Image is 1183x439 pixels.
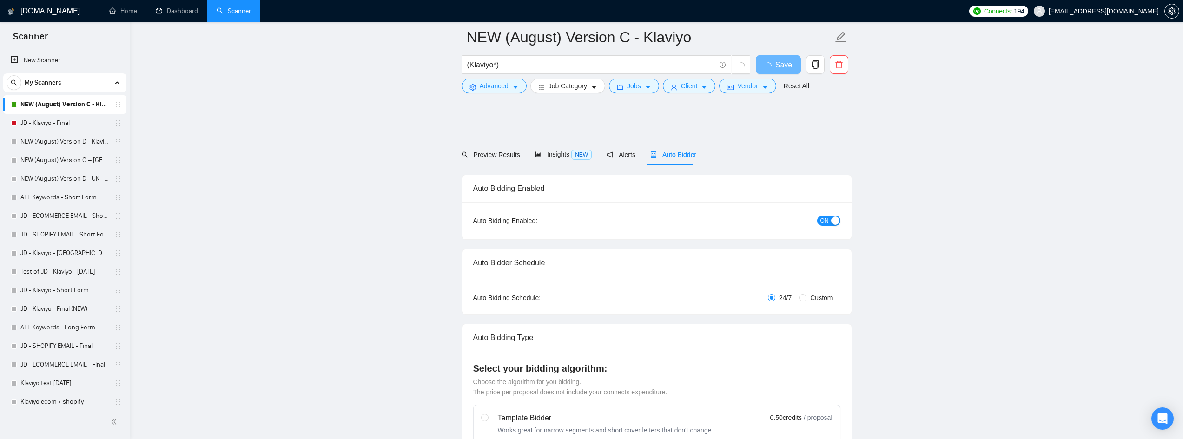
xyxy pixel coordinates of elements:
a: JD - Klaviyo - Final [20,114,109,132]
span: edit [835,31,847,43]
span: holder [114,175,122,183]
a: JD - Klaviyo - Short Form [20,281,109,300]
span: Job Category [549,81,587,91]
span: holder [114,212,122,220]
span: My Scanners [25,73,61,92]
span: caret-down [591,84,597,91]
span: caret-down [512,84,519,91]
button: idcardVendorcaret-down [719,79,776,93]
span: idcard [727,84,734,91]
span: search [7,79,21,86]
span: holder [114,194,122,201]
span: / proposal [804,413,832,422]
span: holder [114,249,122,257]
a: Klaviyo ecom + shopify [20,393,109,411]
span: caret-down [645,84,651,91]
a: NEW (August) Version C - Klaviyo [20,95,109,114]
a: JD - ECOMMERCE EMAIL - Final [20,355,109,374]
div: Auto Bidding Enabled [473,175,840,202]
span: Advanced [480,81,509,91]
span: Jobs [627,81,641,91]
span: info-circle [720,62,726,68]
div: Works great for narrow segments and short cover letters that don't change. [498,426,714,435]
span: robot [650,151,657,158]
span: holder [114,231,122,238]
span: bars [538,84,545,91]
a: JD - SHOPIFY EMAIL - Final [20,337,109,355]
div: Auto Bidding Schedule: [473,293,595,303]
li: New Scanner [3,51,126,70]
button: Save [756,55,801,74]
span: Auto Bidder [650,151,696,158]
button: userClientcaret-down [663,79,716,93]
div: Open Intercom Messenger [1151,407,1174,430]
img: upwork-logo.png [973,7,981,15]
button: delete [830,55,848,74]
div: Auto Bidder Schedule [473,249,840,276]
img: logo [8,4,14,19]
span: holder [114,157,122,164]
span: Choose the algorithm for you bidding. The price per proposal does not include your connects expen... [473,378,668,396]
button: barsJob Categorycaret-down [530,79,605,93]
input: Scanner name... [467,26,833,49]
span: Alerts [607,151,635,158]
div: Template Bidder [498,413,714,424]
h4: Select your bidding algorithm: [473,362,840,375]
span: copy [806,60,824,69]
a: NEW (August) Version D - Klaviyo [20,132,109,151]
span: Scanner [6,30,55,49]
span: holder [114,324,122,331]
a: ALL Keywords - Long Form [20,318,109,337]
button: settingAdvancedcaret-down [462,79,527,93]
span: holder [114,101,122,108]
span: 194 [1014,6,1024,16]
span: caret-down [762,84,768,91]
a: JD - ECOMMERCE EMAIL - Short Form [20,207,109,225]
span: ON [820,216,829,226]
span: Custom [806,293,836,303]
a: Reset All [784,81,809,91]
button: folderJobscaret-down [609,79,659,93]
button: copy [806,55,825,74]
span: user [1036,8,1043,14]
span: holder [114,119,122,127]
span: notification [607,151,613,158]
span: folder [617,84,623,91]
span: caret-down [701,84,707,91]
span: NEW [571,150,592,160]
a: dashboardDashboard [156,7,198,15]
a: JD - Klaviyo - Final (NEW) [20,300,109,318]
button: setting [1164,4,1179,19]
a: JD - SHOPIFY EMAIL - Short Form [20,225,109,244]
span: holder [114,287,122,294]
a: ALL Keywords - Short Form [20,188,109,207]
span: holder [114,305,122,313]
span: user [671,84,677,91]
span: Client [681,81,698,91]
span: holder [114,342,122,350]
span: Vendor [737,81,758,91]
span: loading [764,62,775,70]
span: setting [469,84,476,91]
div: Auto Bidding Enabled: [473,216,595,226]
span: setting [1165,7,1179,15]
a: New Scanner [11,51,119,70]
span: Save [775,59,792,71]
a: Test of JD - Klaviyo - [DATE] [20,262,109,281]
button: search [7,75,21,90]
input: Search Freelance Jobs... [467,59,715,71]
span: Insights [535,151,592,158]
a: searchScanner [217,7,251,15]
span: delete [830,60,848,69]
a: setting [1164,7,1179,15]
span: 0.50 credits [770,413,802,423]
a: NEW (August) Version C – [GEOGRAPHIC_DATA] - Klaviyo [20,151,109,170]
div: Auto Bidding Type [473,324,840,351]
span: 24/7 [775,293,795,303]
a: Klaviyo test [DATE] [20,374,109,393]
span: Preview Results [462,151,520,158]
span: search [462,151,468,158]
a: JD - Klaviyo - [GEOGRAPHIC_DATA] - only [20,244,109,262]
span: double-left [111,417,120,426]
span: holder [114,268,122,275]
